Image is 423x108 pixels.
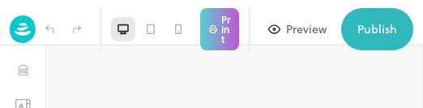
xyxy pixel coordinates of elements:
[357,20,397,38] div: Publish
[10,15,36,43] img: logo-86c26b7e.jpg
[36,15,63,43] label: Undo (Ctrl + Z)
[221,15,231,44] p: Print
[259,8,336,50] button: Preview
[341,8,413,50] button: Publish
[63,15,91,43] label: Redo (Ctrl + Y)
[286,20,327,38] div: Preview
